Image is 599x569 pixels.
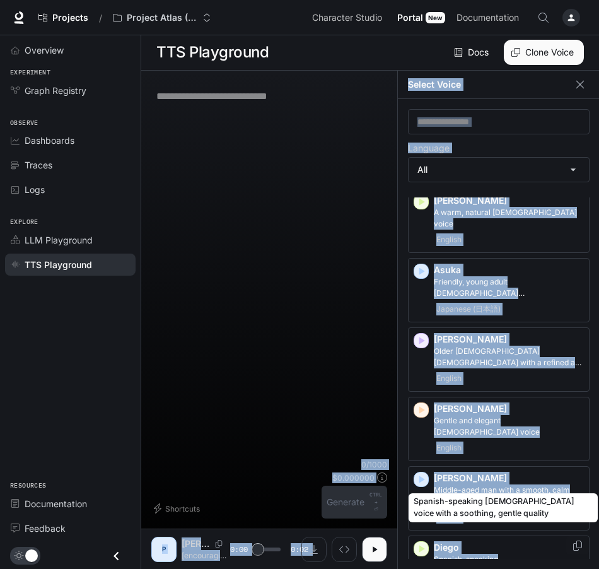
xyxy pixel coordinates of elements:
[392,5,450,30] a: PortalNew
[5,154,136,176] a: Traces
[409,158,589,182] div: All
[25,497,87,510] span: Documentation
[408,144,450,153] p: Language
[5,39,136,61] a: Overview
[5,254,136,276] a: TTS Playground
[25,522,66,535] span: Feedback
[25,233,93,247] span: LLM Playground
[434,541,584,554] p: Diego
[434,232,464,247] span: English
[154,539,174,560] div: P
[291,543,308,556] span: 0:02
[434,207,584,230] p: A warm, natural female voice
[5,229,136,251] a: LLM Playground
[434,302,503,317] span: Japanese (日本語)
[151,498,205,519] button: Shortcuts
[434,346,584,368] p: Older British male with a refined and articulate voice
[409,493,598,522] div: Spanish-speaking [DEMOGRAPHIC_DATA] voice with a soothing, gentle quality
[434,276,584,299] p: Friendly, young adult Japanese female voice
[397,10,423,26] span: Portal
[25,183,45,196] span: Logs
[102,543,131,569] button: Close drawer
[5,493,136,515] a: Documentation
[33,5,94,30] a: Go to projects
[504,40,584,65] button: Clone Voice
[434,371,464,386] span: English
[5,129,136,151] a: Dashboards
[457,10,519,26] span: Documentation
[5,79,136,102] a: Graph Registry
[332,537,357,562] button: Inspect
[25,158,52,172] span: Traces
[210,540,228,548] button: Copy Voice ID
[307,5,391,30] a: Character Studio
[25,84,86,97] span: Graph Registry
[182,550,230,561] p: [encouraging] You can think things over for the next couple days?
[5,517,136,539] a: Feedback
[332,472,375,483] p: $ 0.000000
[127,13,197,23] p: Project Atlas (NBCU) Multi-Agent
[434,472,584,484] p: [PERSON_NAME]
[426,12,445,23] div: New
[434,264,584,276] p: Asuka
[230,543,248,556] span: 0:00
[571,541,584,551] button: Copy Voice ID
[531,5,556,30] button: Open Command Menu
[434,194,584,207] p: [PERSON_NAME]
[434,440,464,455] span: English
[301,537,327,562] button: Download audio
[25,258,92,271] span: TTS Playground
[434,333,584,346] p: [PERSON_NAME]
[25,44,64,57] span: Overview
[156,40,269,65] h1: TTS Playground
[25,548,38,562] span: Dark mode toggle
[107,5,217,30] button: Open workspace menu
[434,484,584,507] p: Middle-aged man with a smooth, calm and friendly voice
[52,13,88,23] span: Projects
[434,415,584,438] p: Gentle and elegant female voice
[361,459,387,470] p: 0 / 1000
[434,402,584,415] p: [PERSON_NAME]
[451,40,494,65] a: Docs
[451,5,528,30] a: Documentation
[5,179,136,201] a: Logs
[94,11,107,25] div: /
[312,10,382,26] span: Character Studio
[182,537,210,550] p: [PERSON_NAME]
[25,134,74,147] span: Dashboards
